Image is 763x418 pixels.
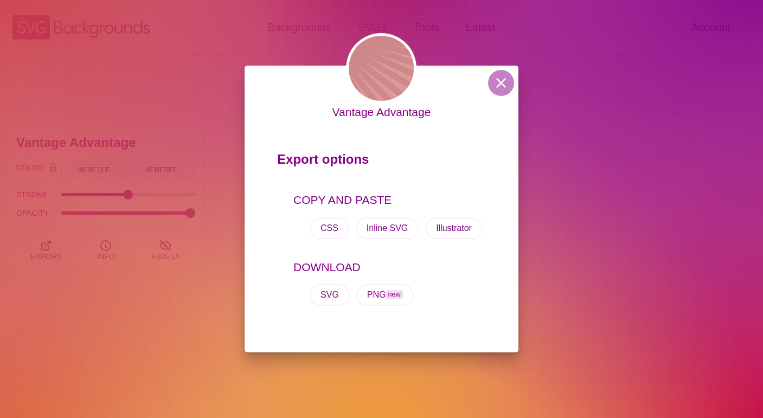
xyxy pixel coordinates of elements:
button: Inline SVG [356,217,419,239]
button: PNGnew [356,284,414,306]
img: pink lines point to top left [347,33,417,104]
button: SVG [310,284,350,306]
span: new [386,290,402,299]
p: Vantage Advantage [332,104,431,121]
p: COPY AND PASTE [293,191,486,209]
p: Export options [277,147,486,177]
button: Illustrator [425,217,483,239]
p: DOWNLOAD [293,259,486,276]
button: CSS [310,217,349,239]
